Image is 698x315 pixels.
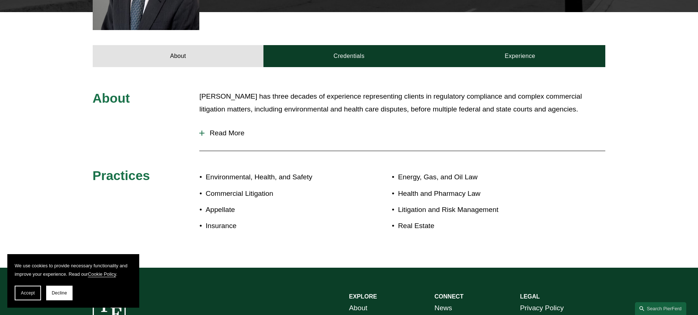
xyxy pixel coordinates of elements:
a: Privacy Policy [520,302,564,315]
span: Read More [204,129,605,137]
p: Appellate [206,204,349,216]
span: Accept [21,290,35,296]
span: Practices [93,168,150,183]
a: Search this site [635,302,686,315]
span: About [93,91,130,105]
p: Commercial Litigation [206,187,349,200]
a: Credentials [263,45,435,67]
strong: EXPLORE [349,293,377,300]
a: Cookie Policy [88,271,116,277]
span: Decline [52,290,67,296]
a: News [435,302,452,315]
p: Environmental, Health, and Safety [206,171,349,184]
p: We use cookies to provide necessary functionality and improve your experience. Read our . [15,261,132,278]
strong: CONNECT [435,293,464,300]
p: Litigation and Risk Management [398,204,563,216]
a: Experience [435,45,606,67]
button: Read More [199,124,605,143]
button: Accept [15,286,41,300]
p: [PERSON_NAME] has three decades of experience representing clients in regulatory compliance and c... [199,90,605,116]
a: About [93,45,264,67]
button: Decline [46,286,73,300]
section: Cookie banner [7,254,139,308]
strong: LEGAL [520,293,540,300]
p: Real Estate [398,220,563,232]
p: Insurance [206,220,349,232]
p: Energy, Gas, and Oil Law [398,171,563,184]
a: About [349,302,368,315]
p: Health and Pharmacy Law [398,187,563,200]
